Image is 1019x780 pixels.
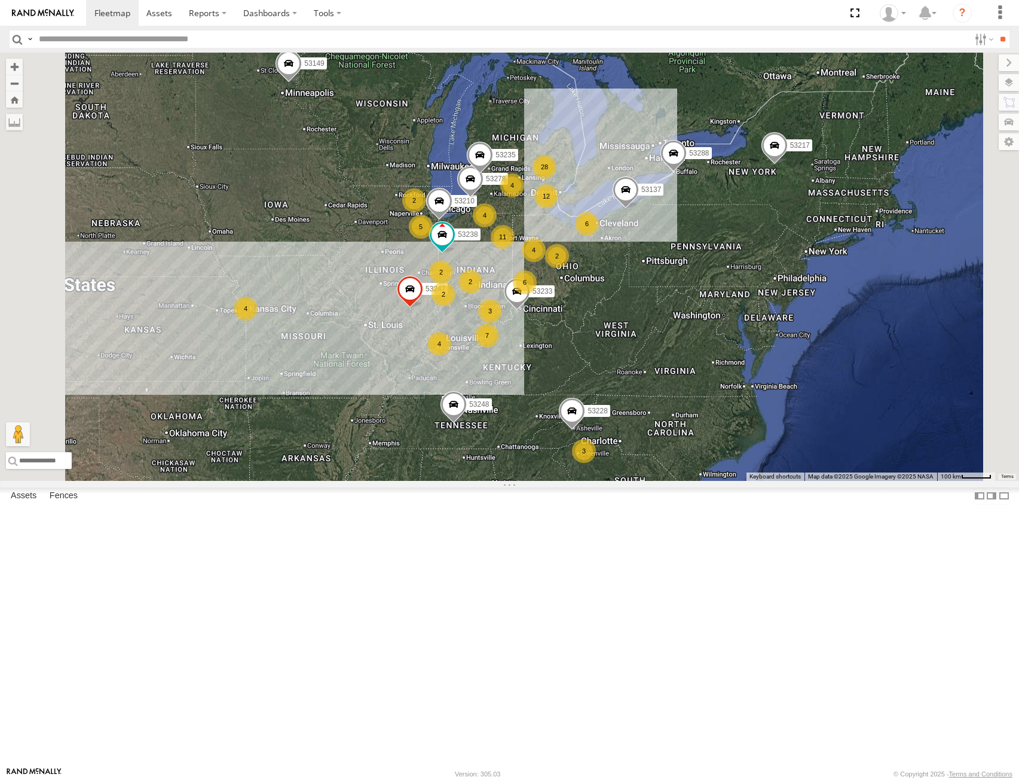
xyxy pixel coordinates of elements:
[808,473,934,480] span: Map data ©2025 Google Imagery ©2025 NASA
[999,133,1019,150] label: Map Settings
[458,230,478,239] span: 53238
[5,487,42,504] label: Assets
[491,225,515,249] div: 11
[949,770,1012,778] a: Terms and Conditions
[6,59,23,75] button: Zoom in
[974,487,986,505] label: Dock Summary Table to the Left
[234,297,258,321] div: 4
[513,270,537,294] div: 6
[454,197,474,205] span: 53210
[998,487,1010,505] label: Hide Summary Table
[500,173,524,197] div: 4
[749,473,801,481] button: Keyboard shortcuts
[455,770,500,778] div: Version: 305.03
[937,473,995,481] button: Map Scale: 100 km per 47 pixels
[689,150,709,158] span: 53288
[402,188,426,212] div: 2
[429,260,453,284] div: 2
[893,770,1012,778] div: © Copyright 2025 -
[6,92,23,108] button: Zoom Home
[486,175,506,183] span: 53278
[587,407,607,415] span: 53228
[6,422,30,446] button: Drag Pegman onto the map to open Street View
[1001,474,1014,479] a: Terms
[6,75,23,92] button: Zoom out
[522,238,546,262] div: 4
[25,31,35,48] label: Search Query
[12,9,74,17] img: rand-logo.svg
[641,185,660,194] span: 53137
[572,439,596,463] div: 3
[7,768,62,780] a: Visit our Website
[44,487,84,504] label: Fences
[304,59,324,68] span: 53149
[426,285,445,294] span: 53247
[469,400,489,409] span: 53248
[533,287,552,295] span: 53233
[432,282,455,306] div: 2
[575,212,599,236] div: 6
[534,184,558,208] div: 12
[427,332,451,356] div: 4
[478,299,502,323] div: 3
[6,114,23,130] label: Measure
[953,4,972,23] i: ?
[409,215,433,239] div: 5
[790,141,809,150] span: 53217
[533,155,556,179] div: 28
[545,244,569,268] div: 2
[876,4,910,22] div: Miky Transport
[458,270,482,294] div: 2
[473,203,497,227] div: 4
[970,31,996,48] label: Search Filter Options
[986,487,997,505] label: Dock Summary Table to the Right
[941,473,961,480] span: 100 km
[495,151,515,160] span: 53235
[475,324,499,348] div: 7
